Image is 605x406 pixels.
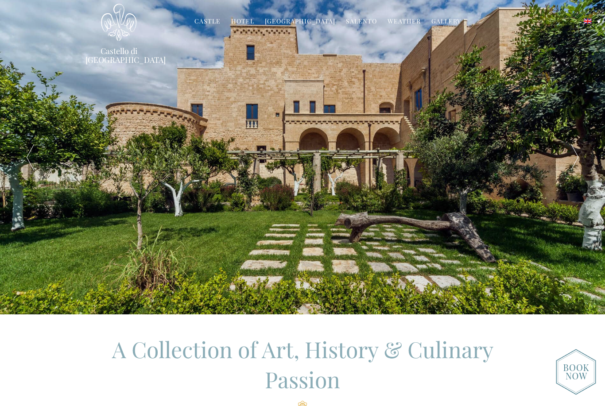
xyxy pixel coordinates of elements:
a: Gallery [431,17,461,27]
span: A Collection of Art, History & Culinary Passion [112,334,493,394]
a: Salento [346,17,377,27]
a: Weather [388,17,421,27]
img: English [584,19,592,24]
a: Castle [194,17,221,27]
img: Castello di Ugento [101,4,136,41]
a: Castello di [GEOGRAPHIC_DATA] [85,46,152,64]
a: Hotel [231,17,254,27]
a: [GEOGRAPHIC_DATA] [265,17,335,27]
img: new-booknow.png [556,349,596,395]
